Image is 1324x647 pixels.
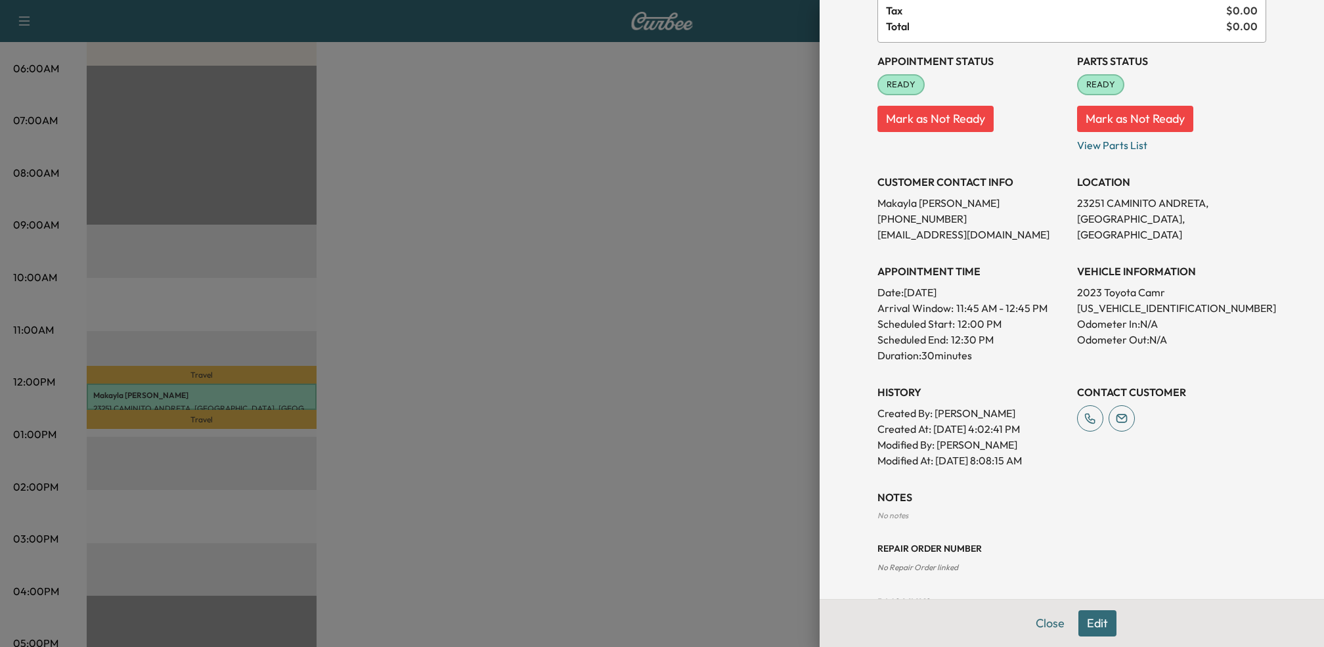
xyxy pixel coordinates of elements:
[951,332,994,347] p: 12:30 PM
[877,542,1266,555] h3: Repair Order number
[1077,316,1266,332] p: Odometer In: N/A
[877,300,1067,316] p: Arrival Window:
[1078,78,1123,91] span: READY
[877,332,948,347] p: Scheduled End:
[877,421,1067,437] p: Created At : [DATE] 4:02:41 PM
[877,453,1067,468] p: Modified At : [DATE] 8:08:15 AM
[877,174,1067,190] h3: CUSTOMER CONTACT INFO
[886,18,1226,34] span: Total
[877,405,1067,421] p: Created By : [PERSON_NAME]
[877,510,1266,521] div: No notes
[1077,174,1266,190] h3: LOCATION
[877,53,1067,69] h3: Appointment Status
[1027,610,1073,636] button: Close
[877,384,1067,400] h3: History
[1077,384,1266,400] h3: CONTACT CUSTOMER
[877,594,1266,610] h3: DMS Links
[1077,53,1266,69] h3: Parts Status
[877,211,1067,227] p: [PHONE_NUMBER]
[877,489,1266,505] h3: NOTES
[877,437,1067,453] p: Modified By : [PERSON_NAME]
[886,3,1226,18] span: Tax
[1077,263,1266,279] h3: VEHICLE INFORMATION
[1226,18,1258,34] span: $ 0.00
[877,263,1067,279] h3: APPOINTMENT TIME
[877,106,994,132] button: Mark as Not Ready
[877,316,955,332] p: Scheduled Start:
[956,300,1048,316] span: 11:45 AM - 12:45 PM
[877,284,1067,300] p: Date: [DATE]
[1077,106,1193,132] button: Mark as Not Ready
[958,316,1002,332] p: 12:00 PM
[879,78,923,91] span: READY
[1077,300,1266,316] p: [US_VEHICLE_IDENTIFICATION_NUMBER]
[1077,132,1266,153] p: View Parts List
[877,195,1067,211] p: Makayla [PERSON_NAME]
[1226,3,1258,18] span: $ 0.00
[1078,610,1116,636] button: Edit
[1077,195,1266,242] p: 23251 CAMINITO ANDRETA, [GEOGRAPHIC_DATA], [GEOGRAPHIC_DATA]
[1077,284,1266,300] p: 2023 Toyota Camr
[877,347,1067,363] p: Duration: 30 minutes
[1077,332,1266,347] p: Odometer Out: N/A
[877,227,1067,242] p: [EMAIL_ADDRESS][DOMAIN_NAME]
[877,562,958,572] span: No Repair Order linked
